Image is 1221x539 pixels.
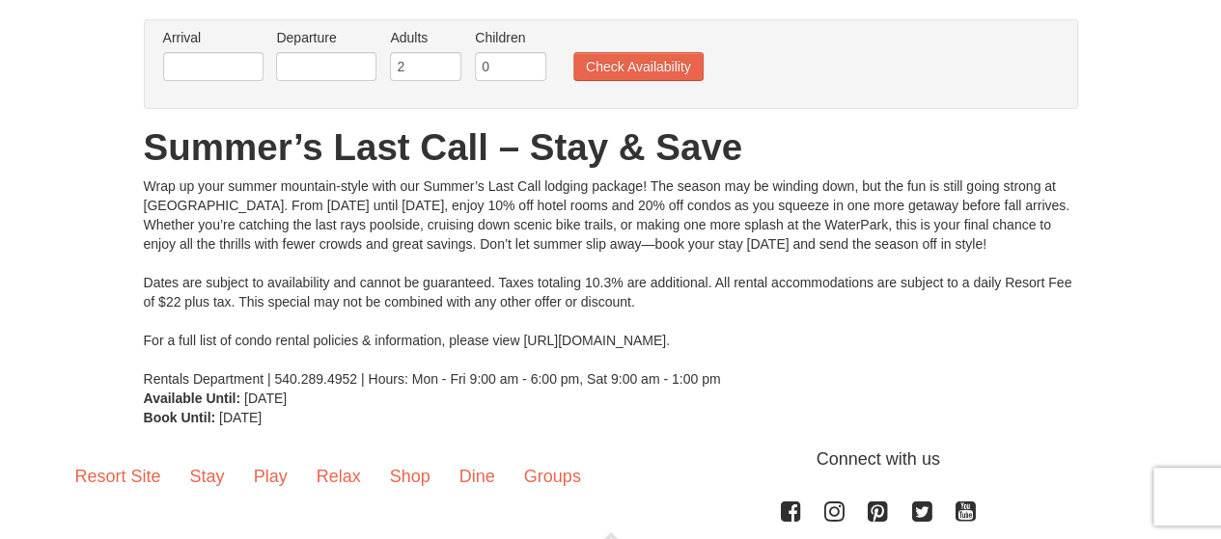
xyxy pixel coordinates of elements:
[510,446,596,506] a: Groups
[239,446,302,506] a: Play
[244,391,287,406] span: [DATE]
[219,410,262,425] span: [DATE]
[276,28,376,47] label: Departure
[375,446,445,506] a: Shop
[176,446,239,506] a: Stay
[144,410,216,425] strong: Book Until:
[573,52,704,81] button: Check Availability
[144,128,1078,167] h1: Summer’s Last Call – Stay & Save
[144,391,241,406] strong: Available Until:
[61,446,1161,472] p: Connect with us
[163,28,264,47] label: Arrival
[390,28,461,47] label: Adults
[61,446,176,506] a: Resort Site
[445,446,510,506] a: Dine
[302,446,375,506] a: Relax
[475,28,546,47] label: Children
[144,176,1078,389] div: Wrap up your summer mountain-style with our Summer’s Last Call lodging package! The season may be...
